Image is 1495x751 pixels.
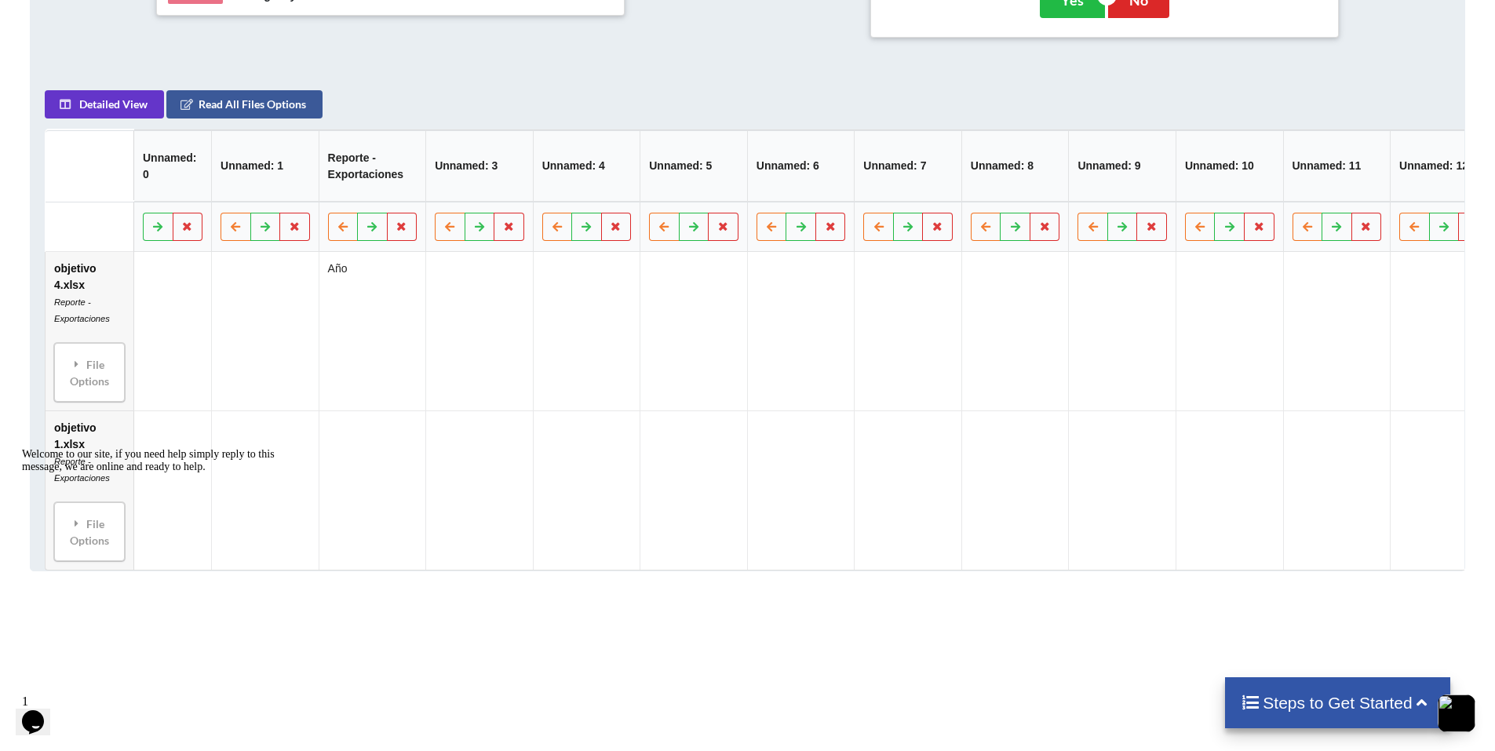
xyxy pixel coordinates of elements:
[425,130,533,202] th: Unnamed: 3
[6,6,259,31] span: Welcome to our site, if you need help simply reply to this message, we are online and ready to help.
[133,130,211,202] th: Unnamed: 0
[16,442,298,680] iframe: chat widget
[747,130,855,202] th: Unnamed: 6
[166,90,323,118] button: Read All Files Options
[6,6,289,31] div: Welcome to our site, if you need help simply reply to this message, we are online and ready to help.
[533,130,640,202] th: Unnamed: 4
[855,130,962,202] th: Unnamed: 7
[1069,130,1176,202] th: Unnamed: 9
[54,297,110,323] i: Reporte - Exportaciones
[319,130,426,202] th: Reporte - Exportaciones
[1241,693,1435,713] h4: Steps to Get Started
[59,348,120,397] div: File Options
[16,688,66,735] iframe: chat widget
[1283,130,1391,202] th: Unnamed: 11
[640,130,748,202] th: Unnamed: 5
[319,252,426,410] td: Año
[46,410,133,570] td: objetivo 1.xlsx
[1176,130,1283,202] th: Unnamed: 10
[45,90,164,118] button: Detailed View
[961,130,1069,202] th: Unnamed: 8
[211,130,319,202] th: Unnamed: 1
[46,252,133,410] td: objetivo 4.xlsx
